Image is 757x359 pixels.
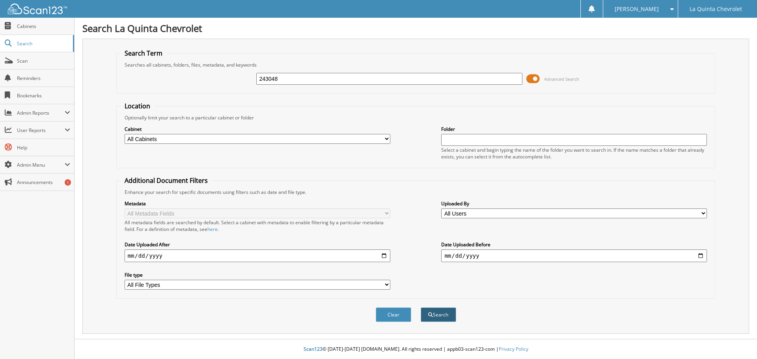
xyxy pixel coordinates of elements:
button: Search [421,307,456,322]
span: Help [17,144,70,151]
label: Date Uploaded Before [441,241,707,248]
div: Select a cabinet and begin typing the name of the folder you want to search in. If the name match... [441,147,707,160]
label: Folder [441,126,707,132]
input: start [125,249,390,262]
input: end [441,249,707,262]
span: Advanced Search [544,76,579,82]
h1: Search La Quinta Chevrolet [82,22,749,35]
legend: Location [121,102,154,110]
legend: Search Term [121,49,166,58]
span: Admin Reports [17,110,65,116]
legend: Additional Document Filters [121,176,212,185]
div: Searches all cabinets, folders, files, metadata, and keywords [121,61,711,68]
span: [PERSON_NAME] [615,7,659,11]
a: Privacy Policy [499,346,528,352]
div: Enhance your search for specific documents using filters such as date and file type. [121,189,711,195]
span: Reminders [17,75,70,82]
div: © [DATE]-[DATE] [DOMAIN_NAME]. All rights reserved | appb03-scan123-com | [75,340,757,359]
span: User Reports [17,127,65,134]
span: Announcements [17,179,70,186]
label: File type [125,272,390,278]
span: Cabinets [17,23,70,30]
span: Bookmarks [17,92,70,99]
div: Optionally limit your search to a particular cabinet or folder [121,114,711,121]
label: Date Uploaded After [125,241,390,248]
label: Uploaded By [441,200,707,207]
span: La Quinta Chevrolet [690,7,742,11]
button: Clear [376,307,411,322]
span: Admin Menu [17,162,65,168]
div: 1 [65,179,71,186]
div: All metadata fields are searched by default. Select a cabinet with metadata to enable filtering b... [125,219,390,233]
label: Cabinet [125,126,390,132]
img: scan123-logo-white.svg [8,4,67,14]
label: Metadata [125,200,390,207]
span: Scan123 [304,346,323,352]
a: here [207,226,218,233]
span: Scan [17,58,70,64]
span: Search [17,40,69,47]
